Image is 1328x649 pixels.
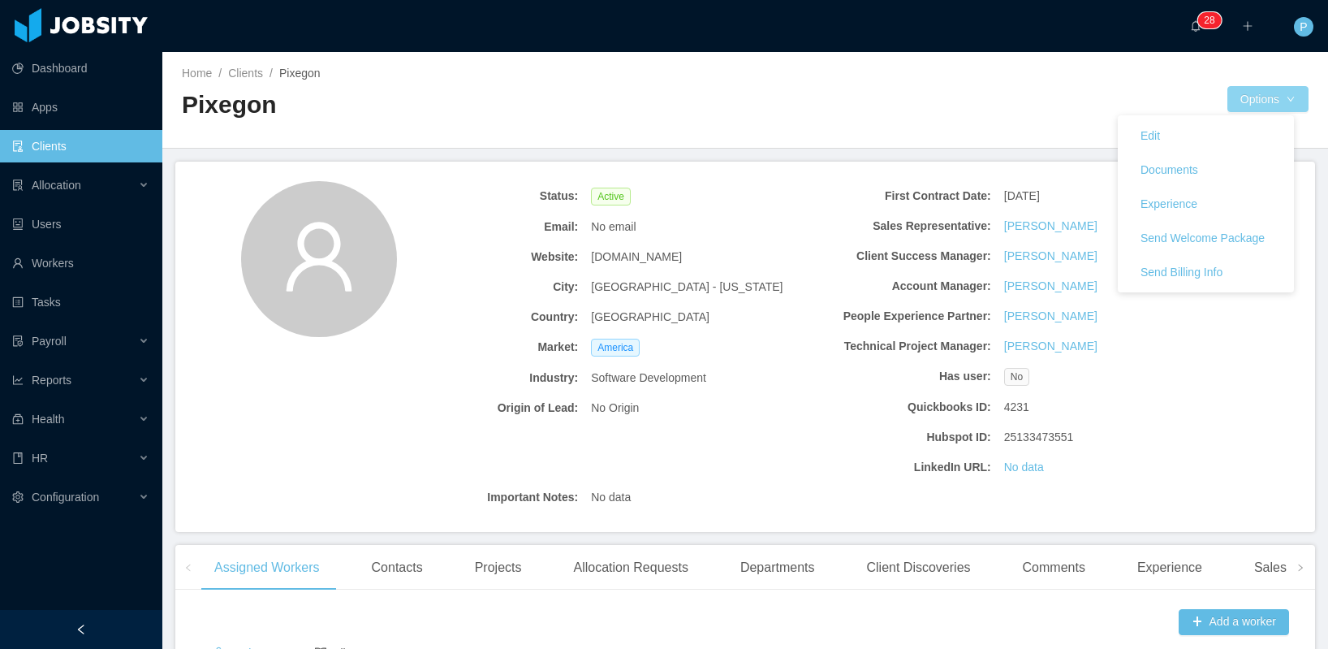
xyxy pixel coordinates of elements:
b: Market: [385,339,578,356]
span: America [591,339,640,357]
sup: 28 [1197,12,1221,28]
i: icon: left [184,564,192,572]
b: Has user: [798,368,991,385]
span: [GEOGRAPHIC_DATA] - [US_STATE] [591,279,783,296]
a: [PERSON_NAME] [1004,308,1097,325]
a: [PERSON_NAME] [1004,248,1097,265]
span: HR [32,452,48,465]
button: Send Welcome Package [1128,225,1278,251]
div: Allocation Requests [560,545,701,591]
b: LinkedIn URL: [798,459,991,476]
button: Optionsicon: down [1227,86,1309,112]
span: Active [591,188,631,206]
b: Email: [385,218,578,236]
div: Assigned Workers [201,545,333,591]
a: [PERSON_NAME] [1004,278,1097,295]
a: Home [182,67,212,80]
div: [DATE] [998,181,1204,211]
span: 4231 [1004,399,1029,416]
b: Technical Project Manager: [798,338,991,355]
span: Reports [32,374,71,387]
div: Projects [462,545,535,591]
b: People Experience Partner: [798,308,991,325]
b: Origin of Lead: [385,400,578,417]
i: icon: bell [1190,20,1201,32]
div: Comments [1010,545,1098,591]
div: Contacts [359,545,436,591]
span: Payroll [32,335,67,348]
a: icon: auditClients [12,130,149,162]
button: icon: plusAdd a worker [1179,609,1289,635]
b: Country: [385,309,578,326]
i: icon: setting [12,491,24,503]
i: icon: user [280,218,358,296]
b: Hubspot ID: [798,429,991,446]
div: Client Discoveries [853,545,983,591]
i: icon: line-chart [12,374,24,386]
p: 8 [1209,12,1215,28]
button: Edit [1128,123,1173,149]
a: Documents [1118,153,1294,187]
a: No data [1004,459,1044,476]
span: No [1004,368,1029,386]
i: icon: plus [1242,20,1253,32]
span: / [218,67,222,80]
b: City: [385,279,578,296]
div: Experience [1124,545,1215,591]
span: No email [591,218,636,236]
b: Status: [385,188,578,205]
b: Client Success Manager: [798,248,991,265]
a: Experience [1118,187,1294,221]
i: icon: file-protect [12,335,24,347]
i: icon: book [12,452,24,464]
a: icon: profileTasks [12,286,149,318]
a: icon: appstoreApps [12,91,149,123]
i: icon: solution [12,180,24,191]
b: Important Notes: [385,489,578,506]
b: Account Manager: [798,278,991,295]
a: icon: userWorkers [12,247,149,279]
i: icon: right [1296,564,1304,572]
div: Departments [727,545,828,591]
button: Documents [1128,157,1211,183]
span: Pixegon [279,67,321,80]
button: Experience [1128,191,1210,217]
span: No Origin [591,400,639,417]
b: Quickbooks ID: [798,399,991,416]
span: 25133473551 [1004,429,1074,446]
span: Configuration [32,491,99,504]
b: First Contract Date: [798,188,991,205]
span: [GEOGRAPHIC_DATA] [591,309,709,326]
p: 2 [1204,12,1209,28]
a: icon: pie-chartDashboard [12,52,149,84]
a: [PERSON_NAME] [1004,338,1097,355]
span: / [269,67,273,80]
i: icon: medicine-box [12,413,24,425]
a: Edit [1118,119,1294,153]
a: Clients [228,67,263,80]
span: No data [591,489,631,506]
span: Health [32,413,64,426]
b: Sales Representative: [798,218,991,235]
b: Industry: [385,370,578,387]
h2: Pixegon [182,89,745,122]
span: [DOMAIN_NAME] [591,249,682,266]
span: P [1300,17,1307,37]
a: [PERSON_NAME] [1004,218,1097,235]
a: icon: robotUsers [12,208,149,240]
b: Website: [385,249,578,266]
span: Software Development [591,370,706,387]
button: Send Billing Info [1128,259,1235,285]
span: Allocation [32,179,81,192]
